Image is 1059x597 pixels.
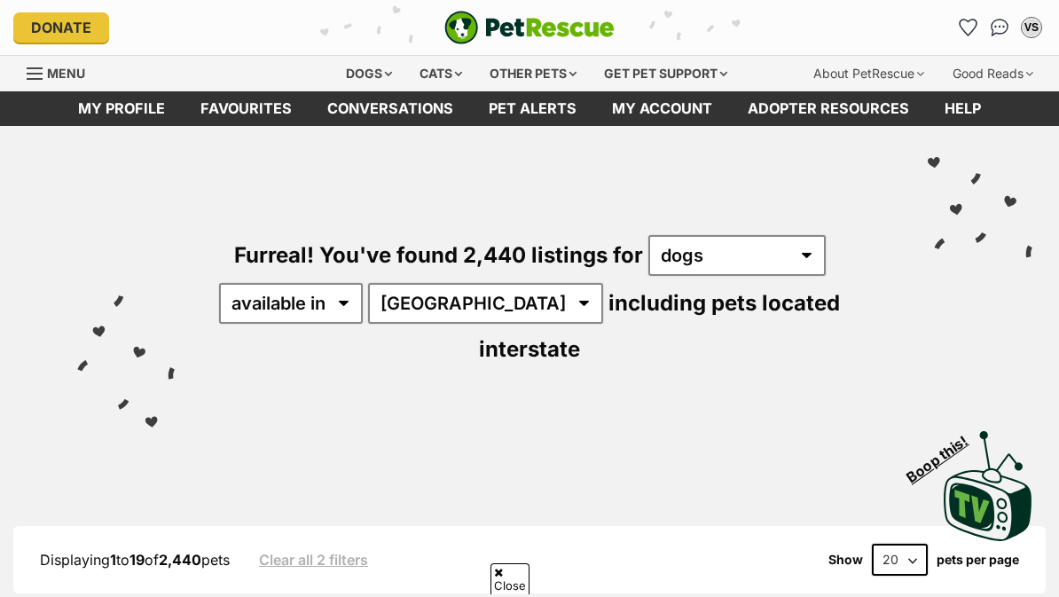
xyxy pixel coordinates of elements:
[234,242,643,268] span: Furreal! You've found 2,440 listings for
[259,552,368,568] a: Clear all 2 filters
[477,56,589,91] div: Other pets
[927,91,999,126] a: Help
[801,56,937,91] div: About PetRescue
[904,421,985,485] span: Boop this!
[592,56,740,91] div: Get pet support
[60,91,183,126] a: My profile
[13,12,109,43] a: Donate
[129,551,145,569] strong: 19
[944,431,1032,541] img: PetRescue TV logo
[479,290,840,362] span: including pets located interstate
[27,56,98,88] a: Menu
[407,56,475,91] div: Cats
[828,553,863,567] span: Show
[310,91,471,126] a: conversations
[953,13,1046,42] ul: Account quick links
[110,551,116,569] strong: 1
[1023,19,1040,36] div: VS
[444,11,615,44] a: PetRescue
[471,91,594,126] a: Pet alerts
[444,11,615,44] img: logo-e224e6f780fb5917bec1dbf3a21bbac754714ae5b6737aabdf751b685950b380.svg
[985,13,1014,42] a: Conversations
[953,13,982,42] a: Favourites
[944,415,1032,545] a: Boop this!
[940,56,1046,91] div: Good Reads
[937,553,1019,567] label: pets per page
[1017,13,1046,42] button: My account
[183,91,310,126] a: Favourites
[490,563,529,594] span: Close
[40,551,230,569] span: Displaying to of pets
[594,91,730,126] a: My account
[730,91,927,126] a: Adopter resources
[47,66,85,81] span: Menu
[159,551,201,569] strong: 2,440
[333,56,404,91] div: Dogs
[991,19,1009,36] img: chat-41dd97257d64d25036548639549fe6c8038ab92f7586957e7f3b1b290dea8141.svg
